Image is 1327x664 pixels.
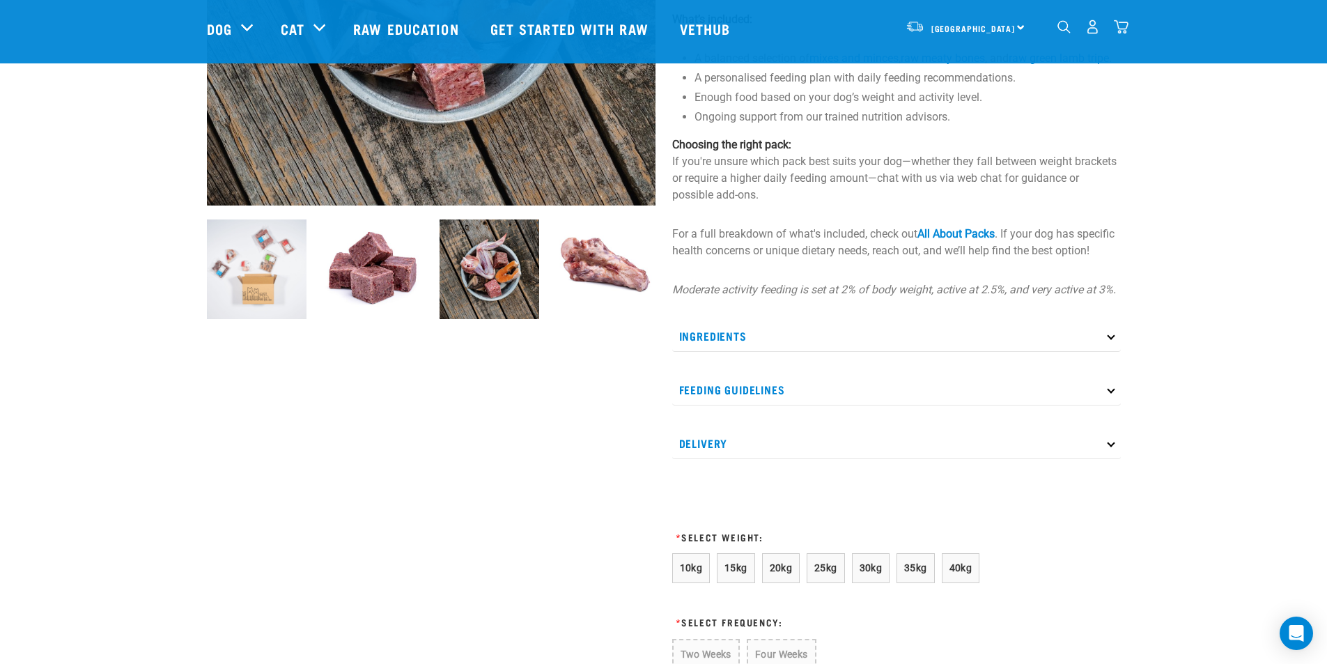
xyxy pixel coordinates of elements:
button: 35kg [897,553,935,583]
span: 10kg [680,562,703,573]
li: A personalised feeding plan with daily feeding recommendations. [694,70,1121,86]
span: [GEOGRAPHIC_DATA] [931,26,1016,31]
button: 20kg [762,553,800,583]
span: 35kg [904,562,927,573]
span: 20kg [770,562,793,573]
img: home-icon-1@2x.png [1057,20,1071,33]
a: Cat [281,18,304,39]
p: Ingredients [672,321,1121,352]
span: 15kg [724,562,747,573]
a: Get started with Raw [476,1,666,56]
h3: Select Weight: [672,532,986,542]
p: Delivery [672,428,1121,459]
button: 30kg [852,553,890,583]
li: Ongoing support from our trained nutrition advisors. [694,109,1121,125]
span: 40kg [949,562,972,573]
img: home-icon@2x.png [1114,20,1128,34]
img: 1205 Veal Brisket 1pp 01 [556,219,655,319]
a: Dog [207,18,232,39]
img: user.png [1085,20,1100,34]
img: Dog 0 2sec [207,219,306,319]
div: Open Intercom Messenger [1280,617,1313,650]
button: 25kg [807,553,845,583]
p: For a full breakdown of what's included, check out . If your dog has specific health concerns or ... [672,226,1121,259]
button: 15kg [717,553,755,583]
span: 30kg [860,562,883,573]
button: 10kg [672,553,711,583]
img: Cubes [323,219,423,319]
a: Raw Education [339,1,476,56]
p: If you're unsure which pack best suits your dog—whether they fall between weight brackets or requ... [672,137,1121,203]
h3: Select Frequency: [672,617,986,627]
a: Vethub [666,1,748,56]
li: Enough food based on your dog’s weight and activity level. [694,89,1121,106]
img: van-moving.png [906,20,924,33]
span: 25kg [814,562,837,573]
button: 40kg [942,553,980,583]
strong: Choosing the right pack: [672,138,791,151]
em: Moderate activity feeding is set at 2% of body weight, active at 2.5%, and very active at 3%. [672,283,1116,296]
a: All About Packs [917,227,995,240]
p: Feeding Guidelines [672,374,1121,406]
img: Assortment of Raw Essentials Ingredients Including, Salmon Fillet, Cubed Beef And Tripe, Turkey W... [440,219,539,319]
